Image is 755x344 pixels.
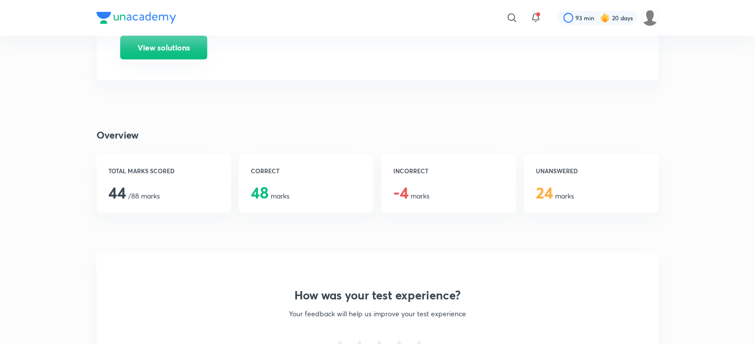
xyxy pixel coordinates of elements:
h6: TOTAL MARKS SCORED [108,166,219,175]
span: 44 [108,182,126,203]
button: View solutions [120,36,207,59]
span: marks [251,191,289,200]
h6: UNANSWERED [536,166,647,175]
h3: How was your test experience? [132,288,623,302]
h4: Overview [96,128,659,143]
img: Company Logo [96,12,176,24]
img: surabhi [642,9,659,26]
span: marks [536,191,574,200]
span: 48 [251,182,269,203]
p: Your feedback will help us improve your test experience [132,308,623,319]
h6: CORRECT [251,166,362,175]
span: -4 [393,182,409,203]
img: streak [600,13,610,23]
h6: INCORRECT [393,166,504,175]
span: marks [393,191,429,200]
span: 24 [536,182,553,203]
span: /88 marks [108,191,160,200]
